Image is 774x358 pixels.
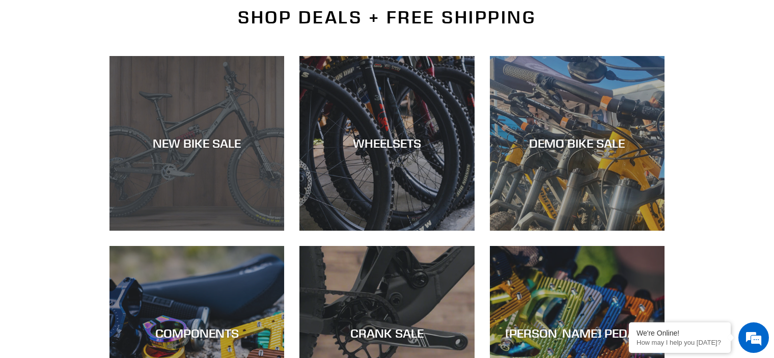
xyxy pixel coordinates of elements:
[490,326,665,341] div: [PERSON_NAME] PEDALS
[109,136,284,151] div: NEW BIKE SALE
[109,56,284,231] a: NEW BIKE SALE
[299,56,474,231] a: WHEELSETS
[637,339,723,346] p: How may I help you today?
[299,326,474,341] div: CRANK SALE
[637,329,723,337] div: We're Online!
[490,136,665,151] div: DEMO BIKE SALE
[109,7,665,28] h2: SHOP DEALS + FREE SHIPPING
[109,326,284,341] div: COMPONENTS
[299,136,474,151] div: WHEELSETS
[490,56,665,231] a: DEMO BIKE SALE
